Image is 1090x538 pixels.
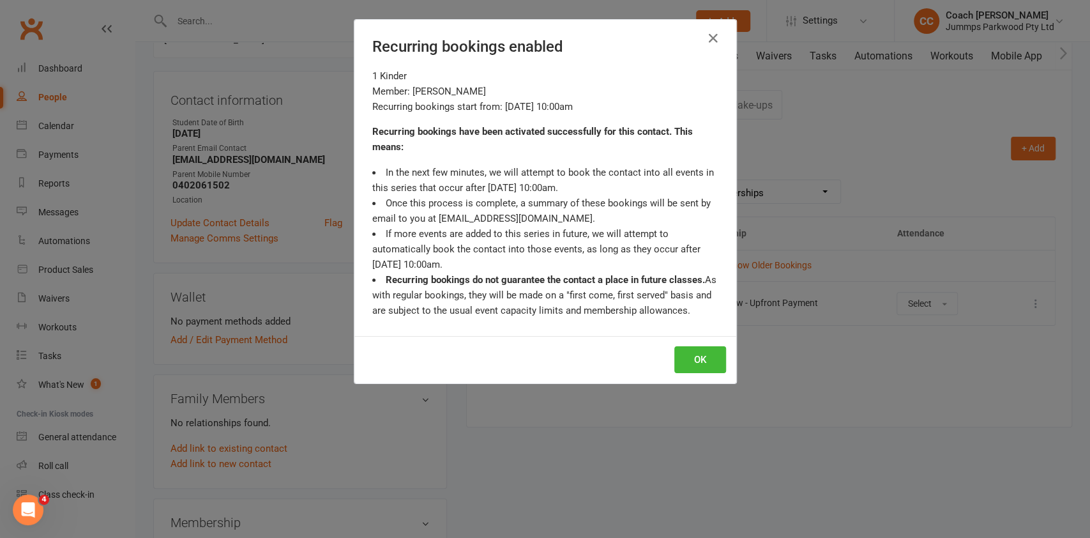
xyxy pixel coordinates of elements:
strong: Recurring bookings do not guarantee the contact a place in future classes. [386,274,705,286]
button: Close [703,28,723,49]
span: 4 [39,495,49,505]
li: Once this process is complete, a summary of these bookings will be sent by email to you at [EMAIL... [372,196,718,226]
li: In the next few minutes, we will attempt to book the contact into all events in this series that ... [372,165,718,196]
li: As with regular bookings, they will be made on a "first come, first served" basis and are subject... [372,272,718,318]
button: OK [674,346,726,373]
div: Recurring bookings start from: [DATE] 10:00am [372,99,718,114]
li: If more events are added to this series in future, we will attempt to automatically book the cont... [372,226,718,272]
h4: Recurring bookings enabled [372,38,718,56]
div: Member: [PERSON_NAME] [372,84,718,99]
iframe: Intercom live chat [13,495,43,525]
div: 1 Kinder [372,68,718,84]
strong: Recurring bookings have been activated successfully for this contact. This means: [372,126,693,153]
